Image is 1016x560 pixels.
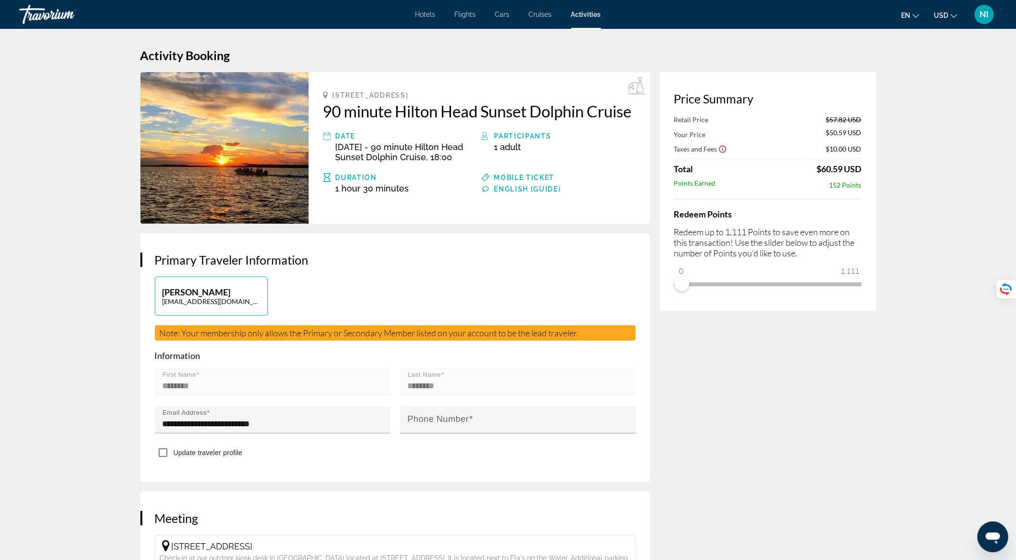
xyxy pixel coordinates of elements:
[323,102,636,121] a: 90 minute Hilton Head Sunset Dolphin Cruise
[408,415,469,424] mat-label: Phone Number
[901,8,919,22] button: Change language
[678,265,685,277] span: 0
[336,130,477,142] div: Date
[415,11,436,18] a: Hotels
[972,4,997,25] button: User Menu
[494,183,636,195] div: English (GUIDE)
[934,8,957,22] button: Change currency
[155,277,268,316] button: [PERSON_NAME][EMAIL_ADDRESS][DOMAIN_NAME]
[163,409,207,416] mat-label: Email Address
[840,265,861,277] span: 1,111
[336,142,464,162] span: [DATE] - 90 minute Hilton Head Sunset Dolphin Cruise, 18:00
[674,209,862,219] h4: Redeem Points
[718,144,727,153] button: Show Taxes and Fees disclaimer
[674,227,862,258] p: Redeem up to 1,111 Points to save even more on this transaction! Use the slider below to adjust t...
[494,174,555,181] span: Mobile ticket
[674,115,709,124] span: Retail Price
[155,511,636,525] h3: Meeting
[408,371,441,378] mat-label: Last Name
[333,91,409,99] span: [STREET_ADDRESS]
[674,144,727,153] button: Show Taxes and Fees breakdown
[455,11,476,18] a: Flights
[163,287,260,297] p: [PERSON_NAME]
[826,115,862,124] span: $57.82 USD
[571,11,601,18] a: Activities
[174,449,243,457] span: Update traveler profile
[674,130,706,139] span: Your Price
[978,522,1008,552] iframe: Кнопка для запуску вікна повідомлень
[826,128,862,139] span: $50.59 USD
[674,282,862,284] ngx-slider: ngx-slider
[336,183,409,193] span: 1 hour 30 minutes
[163,297,260,305] p: [EMAIL_ADDRESS][DOMAIN_NAME]
[494,142,498,152] span: 1
[826,145,862,153] span: $10.00 USD
[674,91,862,106] h3: Price Summary
[501,142,521,152] span: Adult
[336,172,477,183] div: Duration
[140,48,876,63] h1: Activity Booking
[494,130,636,142] div: Participants
[674,179,716,190] span: Points Earned
[674,276,690,291] span: ngx-slider
[155,253,309,267] span: Primary Traveler Information
[155,350,636,361] p: Information
[163,371,196,378] mat-label: First Name
[19,2,115,27] a: Travorium
[901,12,910,19] span: en
[934,12,948,19] span: USD
[829,181,862,189] span: 152 Points
[495,11,510,18] a: Cars
[817,164,862,174] div: $60.59 USD
[172,541,253,551] div: [STREET_ADDRESS]
[674,145,717,153] span: Taxes and Fees
[160,328,579,338] span: Note: Your membership only allows the Primary or Secondary Member listed on your account to be th...
[980,10,989,19] span: NI
[529,11,552,18] a: Cruises
[674,164,693,174] span: Total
